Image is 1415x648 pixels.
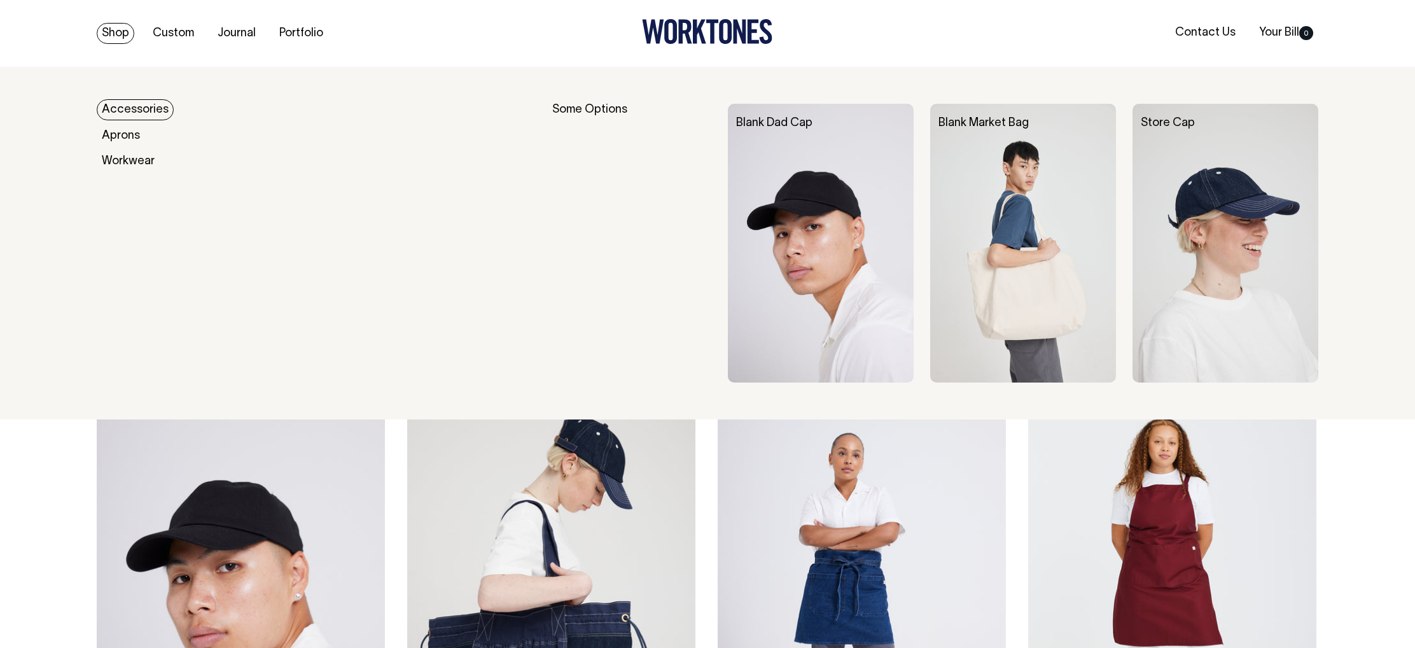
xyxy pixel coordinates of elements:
img: Blank Market Bag [930,104,1116,383]
a: Custom [148,23,199,44]
img: Blank Dad Cap [728,104,914,383]
a: Store Cap [1141,118,1195,129]
a: Portfolio [274,23,328,44]
a: Journal [213,23,261,44]
div: Some Options [552,104,711,383]
a: Blank Market Bag [938,118,1029,129]
img: Store Cap [1133,104,1318,383]
a: Aprons [97,125,145,146]
a: Workwear [97,151,160,172]
span: 0 [1299,26,1313,40]
a: Shop [97,23,134,44]
a: Your Bill0 [1254,22,1318,43]
a: Contact Us [1170,22,1241,43]
a: Blank Dad Cap [736,118,812,129]
a: Accessories [97,99,174,120]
